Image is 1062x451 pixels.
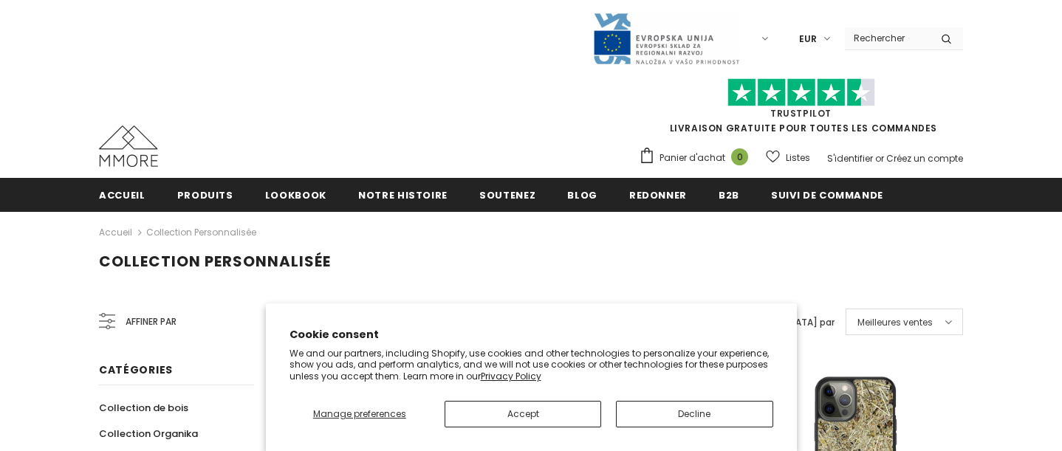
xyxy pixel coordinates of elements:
span: Collection de bois [99,401,188,415]
a: Javni Razpis [592,32,740,44]
a: Créez un compte [886,152,963,165]
span: Collection Organika [99,427,198,441]
span: 0 [731,148,748,165]
span: Listes [786,151,810,165]
a: Collection Organika [99,421,198,447]
span: Notre histoire [358,188,448,202]
button: Accept [445,401,601,427]
a: Blog [567,178,597,211]
span: Redonner [629,188,687,202]
span: EUR [799,32,817,47]
span: Panier d'achat [660,151,725,165]
img: Javni Razpis [592,12,740,66]
span: Blog [567,188,597,202]
img: Cas MMORE [99,125,158,167]
span: LIVRAISON GRATUITE POUR TOUTES LES COMMANDES [639,85,963,134]
a: B2B [719,178,739,211]
a: Listes [766,145,810,171]
button: Manage preferences [290,401,431,427]
a: S'identifier [827,152,873,165]
span: Meilleures ventes [857,315,933,330]
a: Suivi de commande [771,178,883,211]
button: Decline [616,401,772,427]
a: Collection de bois [99,395,188,421]
span: Suivi de commande [771,188,883,202]
h2: Cookie consent [290,327,773,342]
span: Accueil [99,188,145,202]
span: Manage preferences [313,407,406,420]
a: Lookbook [265,178,326,211]
a: Panier d'achat 0 [639,147,756,169]
a: Privacy Policy [481,370,541,382]
span: Collection personnalisée [99,251,331,272]
span: Lookbook [265,188,326,202]
p: We and our partners, including Shopify, use cookies and other technologies to personalize your ex... [290,348,773,382]
a: Collection personnalisée [146,226,256,238]
a: soutenez [479,178,535,211]
img: Faites confiance aux étoiles pilotes [727,78,875,107]
span: B2B [719,188,739,202]
a: Accueil [99,224,132,241]
span: Affiner par [126,314,177,330]
a: Redonner [629,178,687,211]
span: or [875,152,884,165]
a: Produits [177,178,233,211]
span: Produits [177,188,233,202]
span: soutenez [479,188,535,202]
a: TrustPilot [770,107,832,120]
input: Search Site [845,27,930,49]
a: Notre histoire [358,178,448,211]
span: Catégories [99,362,173,377]
a: Accueil [99,178,145,211]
